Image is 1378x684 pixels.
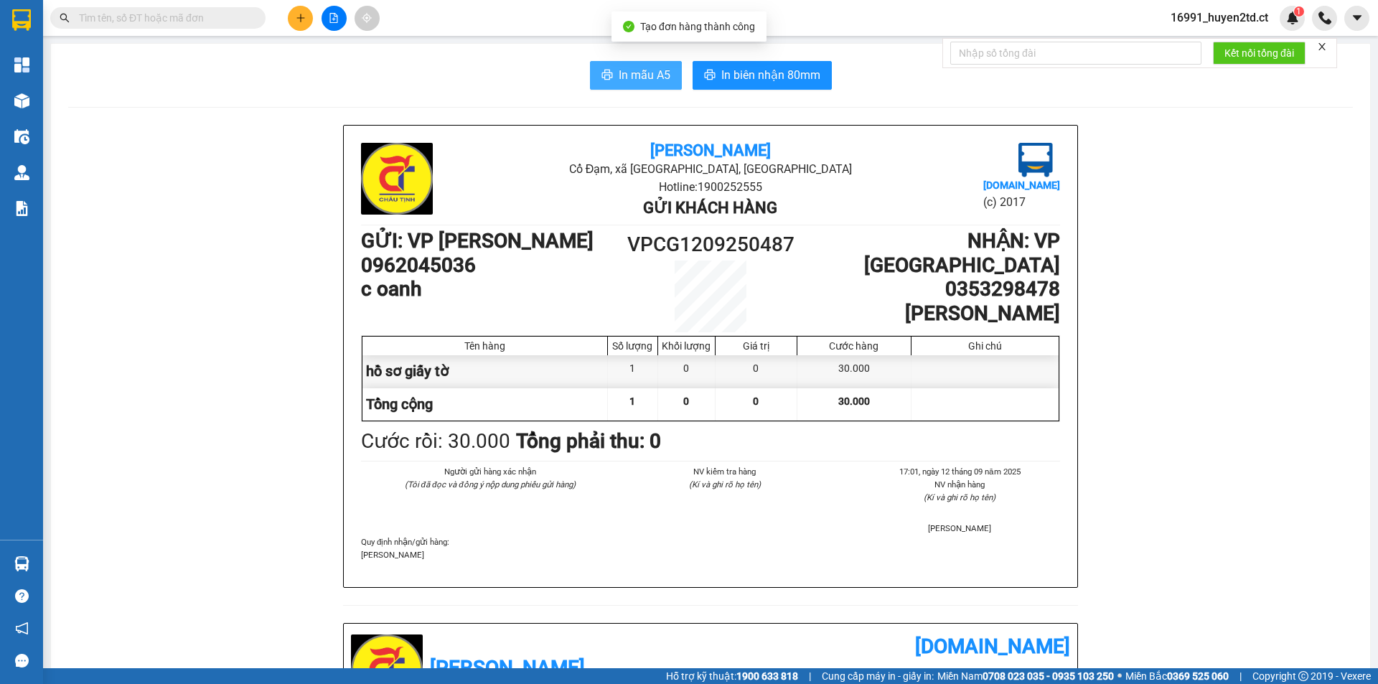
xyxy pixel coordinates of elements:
[14,57,29,72] img: dashboard-icon
[822,668,934,684] span: Cung cấp máy in - giấy in:
[15,622,29,635] span: notification
[1296,6,1301,17] span: 1
[516,429,661,453] b: Tổng phải thu: 0
[624,465,825,478] li: NV kiểm tra hàng
[693,61,832,90] button: printerIn biên nhận 80mm
[14,165,29,180] img: warehouse-icon
[79,10,248,26] input: Tìm tên, số ĐT hoặc mã đơn
[134,35,600,53] li: Cổ Đạm, xã [GEOGRAPHIC_DATA], [GEOGRAPHIC_DATA]
[937,668,1114,684] span: Miền Nam
[1213,42,1306,65] button: Kết nối tổng đài
[14,93,29,108] img: warehouse-icon
[983,179,1060,191] b: [DOMAIN_NAME]
[361,548,1060,561] p: [PERSON_NAME]
[1298,671,1308,681] span: copyright
[721,66,820,84] span: In biên nhận 80mm
[355,6,380,31] button: aim
[950,42,1201,65] input: Nhập số tổng đài
[1159,9,1280,27] span: 16991_huyen2td.ct
[719,340,793,352] div: Giá trị
[736,670,798,682] strong: 1900 633 818
[864,229,1060,277] b: NHẬN : VP [GEOGRAPHIC_DATA]
[983,670,1114,682] strong: 0708 023 035 - 0935 103 250
[798,277,1060,301] h1: 0353298478
[362,355,608,388] div: hồ sơ giấy tờ
[1294,6,1304,17] sup: 1
[611,340,654,352] div: Số lượng
[798,301,1060,326] h1: [PERSON_NAME]
[1117,673,1122,679] span: ⚪️
[405,479,576,489] i: (Tôi đã đọc và đồng ý nộp dung phiếu gửi hàng)
[361,143,433,215] img: logo.jpg
[296,13,306,23] span: plus
[924,492,995,502] i: (Kí và ghi rõ họ tên)
[1351,11,1364,24] span: caret-down
[134,53,600,71] li: Hotline: 1900252555
[361,277,623,301] h1: c oanh
[860,465,1060,478] li: 17:01, ngày 12 tháng 09 năm 2025
[608,355,658,388] div: 1
[15,589,29,603] span: question-circle
[915,634,1070,658] b: [DOMAIN_NAME]
[716,355,797,388] div: 0
[623,21,634,32] span: check-circle
[14,201,29,216] img: solution-icon
[650,141,771,159] b: [PERSON_NAME]
[1167,670,1229,682] strong: 0369 525 060
[1239,668,1242,684] span: |
[809,668,811,684] span: |
[14,556,29,571] img: warehouse-icon
[18,18,90,90] img: logo.jpg
[60,13,70,23] span: search
[361,253,623,278] h1: 0962045036
[288,6,313,31] button: plus
[362,13,372,23] span: aim
[704,69,716,83] span: printer
[1125,668,1229,684] span: Miền Bắc
[477,160,943,178] li: Cổ Đạm, xã [GEOGRAPHIC_DATA], [GEOGRAPHIC_DATA]
[12,9,31,31] img: logo-vxr
[1018,143,1053,177] img: logo.jpg
[601,69,613,83] span: printer
[629,395,635,407] span: 1
[366,395,433,413] span: Tổng cộng
[1344,6,1369,31] button: caret-down
[915,340,1055,352] div: Ghi chú
[623,229,798,261] h1: VPCG1209250487
[640,21,755,32] span: Tạo đơn hàng thành công
[1317,42,1327,52] span: close
[983,193,1060,211] li: (c) 2017
[860,522,1060,535] li: [PERSON_NAME]
[689,479,761,489] i: (Kí và ghi rõ họ tên)
[666,668,798,684] span: Hỗ trợ kỹ thuật:
[1224,45,1294,61] span: Kết nối tổng đài
[683,395,689,407] span: 0
[619,66,670,84] span: In mẫu A5
[18,104,250,128] b: GỬI : VP [PERSON_NAME]
[860,478,1060,491] li: NV nhận hàng
[366,340,604,352] div: Tên hàng
[477,178,943,196] li: Hotline: 1900252555
[329,13,339,23] span: file-add
[643,199,777,217] b: Gửi khách hàng
[390,465,590,478] li: Người gửi hàng xác nhận
[658,355,716,388] div: 0
[361,535,1060,561] div: Quy định nhận/gửi hàng :
[322,6,347,31] button: file-add
[753,395,759,407] span: 0
[1318,11,1331,24] img: phone-icon
[15,654,29,667] span: message
[1286,11,1299,24] img: icon-new-feature
[838,395,870,407] span: 30.000
[797,355,911,388] div: 30.000
[590,61,682,90] button: printerIn mẫu A5
[801,340,907,352] div: Cước hàng
[361,229,594,253] b: GỬI : VP [PERSON_NAME]
[430,656,585,680] b: [PERSON_NAME]
[361,426,510,457] div: Cước rồi : 30.000
[14,129,29,144] img: warehouse-icon
[662,340,711,352] div: Khối lượng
